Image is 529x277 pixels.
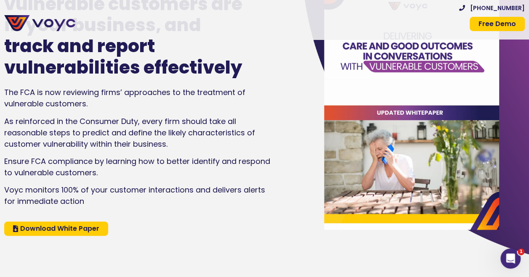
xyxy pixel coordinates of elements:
[4,87,273,109] p: The FCA is now reviewing firms’ approaches to the treatment of vulnerable customers.
[186,234,220,241] a: Privacy Policy
[459,5,525,11] a: [PHONE_NUMBER]
[470,17,525,31] a: Free Demo
[4,184,273,207] p: Voyc monitors 100% of your customer interactions and delivers alerts for immediate action
[478,21,516,27] span: Free Demo
[4,156,273,178] p: Ensure FCA compliance by learning how to better identify and respond to vulnerable customers.
[4,15,75,31] img: voyc-full-logo
[4,116,273,150] p: As reinforced in the Consumer Duty, every firm should take all reasonable steps to predict and de...
[4,222,108,236] a: Download White Paper
[518,248,524,255] span: 1
[500,248,521,269] iframe: Intercom live chat
[470,5,525,11] span: [PHONE_NUMBER]
[20,225,99,232] span: Download White Paper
